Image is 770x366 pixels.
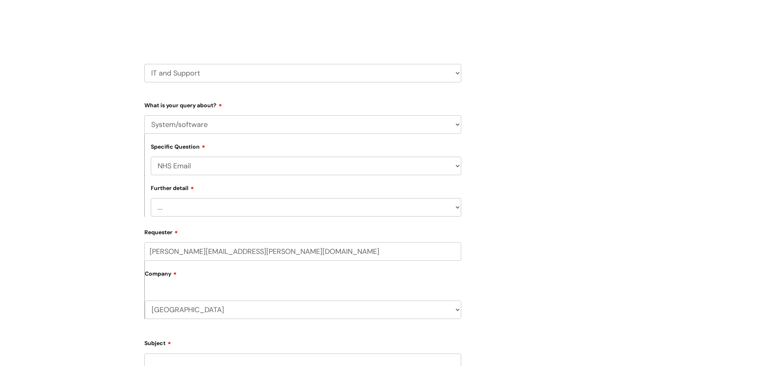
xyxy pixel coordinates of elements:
[144,337,461,347] label: Subject
[144,242,461,261] input: Email
[144,226,461,236] label: Requester
[151,142,205,150] label: Specific Question
[145,268,461,286] label: Company
[144,23,461,38] h2: Select issue type
[151,184,194,192] label: Further detail
[144,99,461,109] label: What is your query about?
